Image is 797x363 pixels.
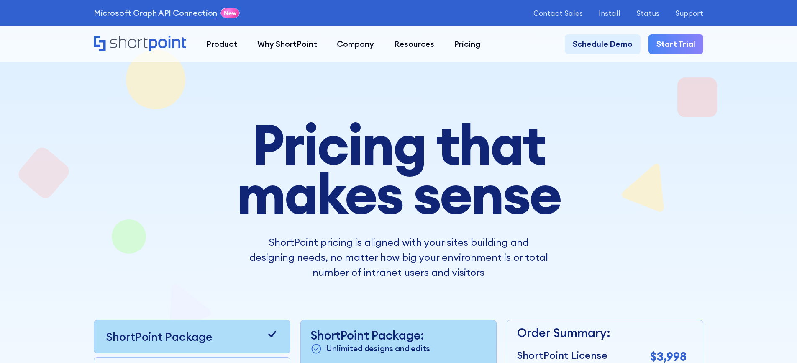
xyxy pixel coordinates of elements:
div: Widget de chat [755,323,797,363]
div: Resources [394,38,434,50]
h1: Pricing that makes sense [174,120,623,219]
a: Status [636,9,659,17]
a: Install [599,9,620,17]
a: Start Trial [648,34,703,54]
a: Product [196,34,247,54]
p: Order Summary: [517,324,687,342]
div: Why ShortPoint [257,38,317,50]
a: Support [675,9,703,17]
a: Company [327,34,384,54]
a: Schedule Demo [565,34,641,54]
p: ShortPoint Package: [310,328,486,342]
p: Unlimited designs and edits [326,342,430,356]
a: Pricing [444,34,491,54]
a: Microsoft Graph API Connection [94,7,217,19]
div: Pricing [454,38,480,50]
div: Company [337,38,374,50]
a: Resources [384,34,444,54]
a: Contact Sales [533,9,583,17]
div: Product [206,38,237,50]
iframe: Chat Widget [755,323,797,363]
a: Home [94,36,186,53]
p: ShortPoint Package [106,328,212,345]
a: Why ShortPoint [247,34,327,54]
p: ShortPoint pricing is aligned with your sites building and designing needs, no matter how big you... [249,235,548,280]
p: ShortPoint License [517,348,607,363]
